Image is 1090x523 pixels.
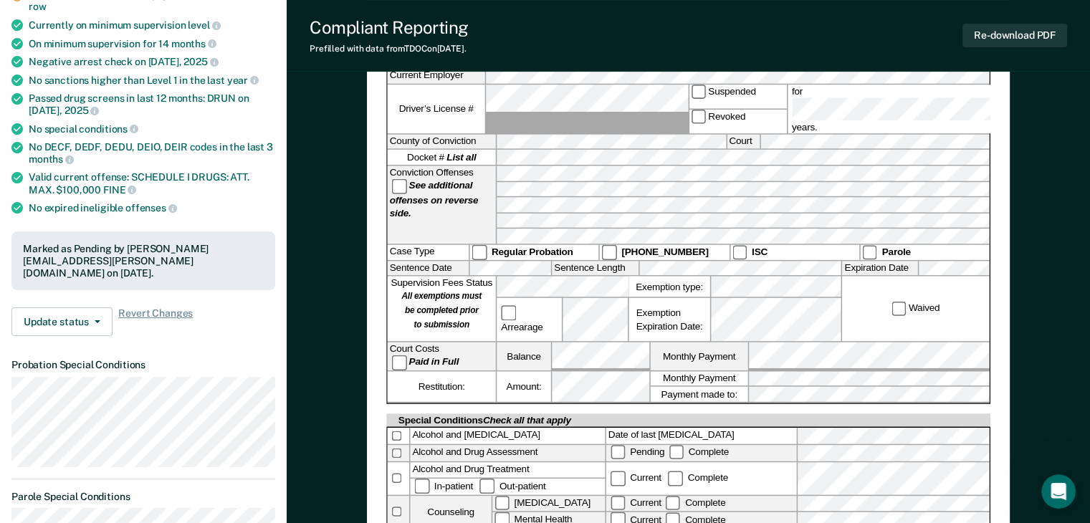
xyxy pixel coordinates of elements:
[388,261,469,276] label: Sentence Date
[29,92,275,117] div: Passed drug screens in last 12 months: DRUN on [DATE],
[29,201,275,214] div: No expired ineligible
[392,355,406,370] input: Paid in Full
[492,496,605,512] label: [MEDICAL_DATA]
[388,166,496,244] div: Conviction Offenses
[472,245,487,259] input: Regular Probation
[11,491,275,503] dt: Parole Special Conditions
[64,105,99,116] span: 2025
[611,445,625,459] input: Pending
[689,85,786,108] label: Suspended
[792,97,1007,120] input: for years.
[171,38,216,49] span: months
[494,496,509,510] input: [MEDICAL_DATA]
[669,445,683,459] input: Complete
[29,123,275,135] div: No special
[732,245,747,259] input: ISC
[727,135,759,150] label: Court
[388,342,496,370] div: Court Costs
[29,153,74,165] span: months
[388,135,496,150] label: County of Conviction
[11,307,113,336] button: Update status
[188,19,220,31] span: level
[23,243,264,279] div: Marked as Pending by [PERSON_NAME][EMAIL_ADDRESS][PERSON_NAME][DOMAIN_NAME] on [DATE].
[882,246,911,257] strong: Parole
[692,110,706,124] input: Revoked
[415,479,429,494] input: In-patient
[629,277,710,297] label: Exemption type:
[480,479,494,494] input: Out-patient
[390,181,479,219] strong: See additional offenses on reverse side.
[483,415,571,426] span: Check all that apply
[499,306,560,334] label: Arrearage
[608,497,664,508] label: Current
[689,110,786,133] label: Revoked
[392,179,406,193] input: See additional offenses on reverse side.
[388,277,496,342] div: Supervision Fees Status
[29,19,275,32] div: Currently on minimum supervision
[668,471,682,486] input: Complete
[608,446,667,457] label: Pending
[611,471,625,486] input: Current
[651,371,748,386] label: Monthly Payment
[29,171,275,196] div: Valid current offense: SCHEDULE I DRUGS: ATT. MAX. $100,000
[602,245,616,259] input: [PHONE_NUMBER]
[388,69,485,84] label: Current Employer
[310,44,469,54] div: Prefilled with data from TDOC on [DATE] .
[410,445,605,461] div: Alcohol and Drug Assessment
[407,151,476,164] span: Docket #
[621,246,708,257] strong: [PHONE_NUMBER]
[409,357,459,368] strong: Paid in Full
[103,184,136,196] span: FINE
[29,55,275,68] div: Negative arrest check on [DATE],
[629,298,710,341] div: Exemption Expiration Date:
[310,17,469,38] div: Compliant Reporting
[118,307,193,336] span: Revert Changes
[79,123,138,135] span: conditions
[1041,474,1076,509] iframe: Intercom live chat
[125,202,177,213] span: offenses
[396,413,573,426] div: Special Conditions
[478,480,548,491] label: Out-patient
[666,446,731,457] label: Complete
[388,371,496,402] div: Restitution:
[29,37,275,50] div: On minimum supervision for 14
[666,472,730,483] label: Complete
[227,75,259,86] span: year
[664,497,728,508] label: Complete
[666,496,680,510] input: Complete
[183,56,218,67] span: 2025
[388,85,485,133] label: Driver’s License #
[29,141,275,165] div: No DECF, DEDF, DEDU, DEIO, DEIR codes in the last 3
[501,306,515,320] input: Arrearage
[608,472,664,483] label: Current
[611,496,625,510] input: Current
[962,24,1067,47] button: Re-download PDF
[410,428,605,444] div: Alcohol and [MEDICAL_DATA]
[862,245,876,259] input: Parole
[388,245,469,259] div: Case Type
[891,302,906,316] input: Waived
[692,85,706,99] input: Suspended
[651,387,748,402] label: Payment made to:
[752,246,768,257] strong: ISC
[497,342,551,370] label: Balance
[402,292,482,330] strong: All exemptions must be completed prior to submission
[790,85,1009,133] label: for years.
[606,428,797,444] label: Date of last [MEDICAL_DATA]
[842,261,918,276] label: Expiration Date
[446,152,476,163] strong: List all
[552,261,639,276] label: Sentence Length
[889,302,942,316] label: Waived
[492,246,573,257] strong: Regular Probation
[29,74,275,87] div: No sanctions higher than Level 1 in the last
[497,371,551,402] label: Amount:
[651,342,748,370] label: Monthly Payment
[11,359,275,371] dt: Probation Special Conditions
[413,480,478,491] label: In-patient
[410,462,605,478] div: Alcohol and Drug Treatment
